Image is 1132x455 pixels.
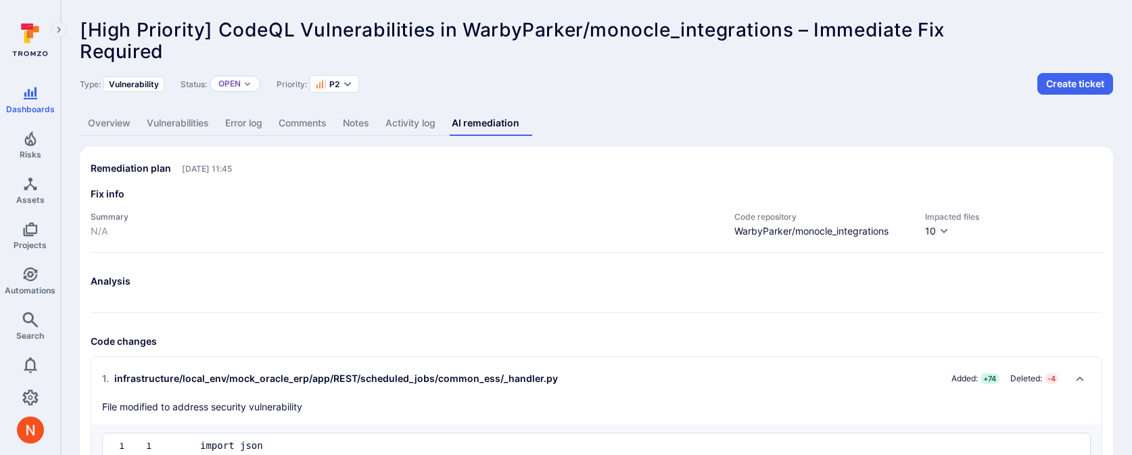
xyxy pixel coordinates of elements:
span: 1 . [102,372,109,385]
span: WarbyParker/monocle_integrations [734,224,912,238]
a: Comments [270,111,335,136]
i: Expand navigation menu [54,24,64,36]
span: Assets [16,195,45,205]
span: Risks [20,149,41,160]
button: Expand dropdown [342,78,353,89]
div: Vulnerability [103,76,164,92]
span: Search [16,331,44,341]
span: Status: [181,79,207,89]
span: [High Priority] CodeQL Vulnerabilities in WarbyParker/monocle_integrations – Immediate Fix [80,18,945,41]
span: Type: [80,79,101,89]
span: Added: [951,373,978,384]
a: Activity log [377,111,444,136]
button: Open [218,78,241,89]
a: Vulnerabilities [139,111,217,136]
button: 10 [925,224,949,239]
span: Projects [14,240,47,250]
span: Impacted files [925,212,1102,222]
span: Deleted: [1010,373,1042,384]
div: Alert tabs [80,111,1113,136]
span: Automations [5,285,55,295]
p: N/A [91,224,721,238]
span: Required [80,40,164,63]
div: Collapse [91,357,1102,425]
span: Priority: [277,79,307,89]
button: Expand dropdown [243,80,252,88]
div: 1 [146,439,173,452]
span: Code repository [734,212,912,222]
h3: Analysis [91,274,1102,288]
button: Create ticket [1037,73,1113,95]
button: P2 [316,78,339,89]
a: AI remediation [444,111,527,136]
a: Notes [335,111,377,136]
div: Neeren Patki [17,416,44,444]
span: Only visible to Tromzo users [182,164,232,174]
div: 10 [925,224,936,238]
span: + 74 [981,373,999,384]
span: P2 [329,79,339,89]
span: Dashboards [6,104,55,114]
h3: Code changes [91,335,1102,348]
div: 1 [119,439,146,452]
img: ACg8ocIprwjrgDQnDsNSk9Ghn5p5-B8DpAKWoJ5Gi9syOE4K59tr4Q=s96-c [17,416,44,444]
h4: Summary [91,212,721,222]
span: - 4 [1045,373,1058,384]
h3: Fix info [91,187,1102,201]
a: Error log [217,111,270,136]
p: File modified to address security vulnerability [102,400,302,414]
div: infrastructure/local_env/mock_oracle_erp/app/REST/scheduled_jobs/common_ess/_handler.py [102,372,558,385]
button: Expand navigation menu [51,22,67,38]
pre: import json [200,439,1074,452]
h2: Remediation plan [91,162,171,175]
a: Overview [80,111,139,136]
